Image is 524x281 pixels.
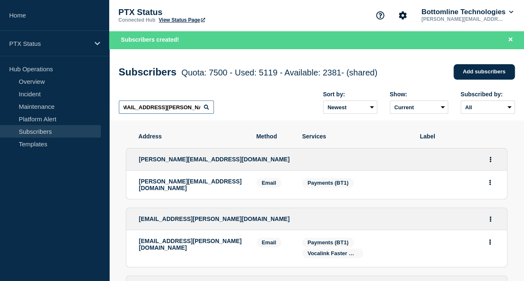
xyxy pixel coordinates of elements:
p: Connected Hub [118,17,155,23]
button: Actions [485,236,495,248]
div: Show: [390,91,448,98]
span: Email [256,238,282,247]
select: Deleted [390,100,448,114]
span: [PERSON_NAME][EMAIL_ADDRESS][DOMAIN_NAME] [139,156,290,163]
button: Support [371,7,389,24]
span: Address [138,133,244,140]
span: Label [420,133,495,140]
span: Vocalink Faster Payments [308,250,374,256]
select: Sort by [323,100,377,114]
select: Subscribed by [461,100,515,114]
p: PTX Status [9,40,89,47]
span: Services [302,133,408,140]
button: Actions [485,176,495,189]
button: Account settings [394,7,411,24]
div: Sort by: [323,91,377,98]
button: Actions [485,153,496,166]
a: View Status Page [159,17,205,23]
button: Actions [485,213,496,226]
p: [PERSON_NAME][EMAIL_ADDRESS][DOMAIN_NAME] [139,178,244,191]
div: Subscribed by: [461,91,515,98]
button: Bottomline Technologies [420,8,515,16]
span: Method [256,133,290,140]
span: Email [256,178,282,188]
a: Add subscribers [454,64,515,80]
span: [EMAIL_ADDRESS][PERSON_NAME][DOMAIN_NAME] [139,216,290,222]
p: [EMAIL_ADDRESS][PERSON_NAME][DOMAIN_NAME] [139,238,244,251]
span: Payments (BT1) [308,239,348,246]
h1: Subscribers [119,66,378,78]
p: [PERSON_NAME][EMAIL_ADDRESS][PERSON_NAME][DOMAIN_NAME] [420,16,506,22]
span: Subscribers created! [121,36,179,43]
button: Close banner [505,35,516,45]
span: Quota: 7500 - Used: 5119 - Available: 2381 - (shared) [181,68,377,77]
input: Search subscribers [119,100,214,114]
p: PTX Status [118,8,285,17]
span: Payments (BT1) [308,180,348,186]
